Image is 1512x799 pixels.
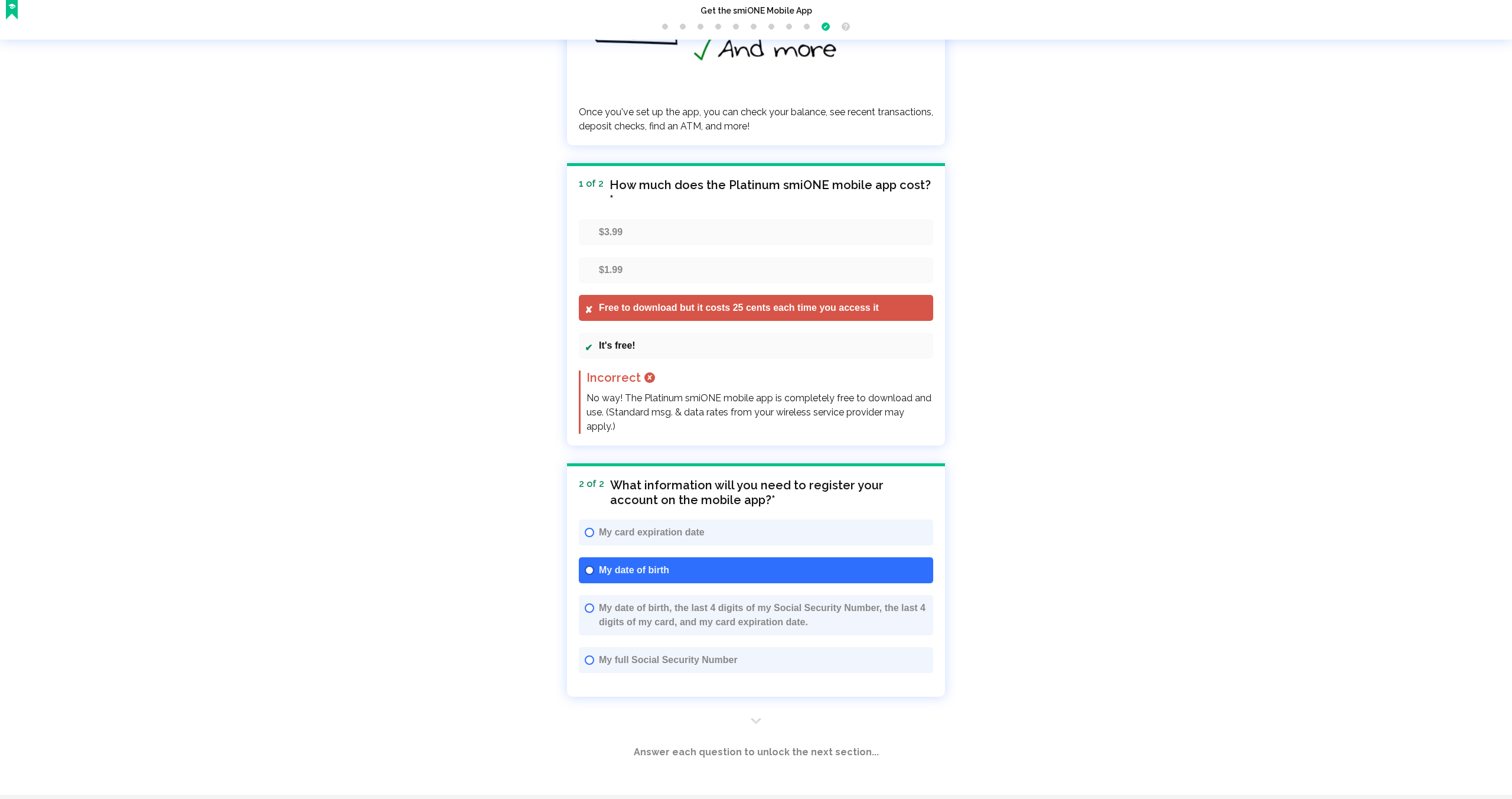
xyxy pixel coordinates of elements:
[585,343,592,353] b: ✔
[599,525,927,540] span: My card expiration date
[599,227,623,237] b: $3.99
[599,653,927,667] span: My full Social Security Number
[644,372,655,383] b: ✘
[579,647,933,673] button: My full Social Security Number
[599,601,927,629] span: My date of birth, the last 4 digits of my Social Security Number, the last 4 digits of my card, a...
[610,178,933,207] span: How much does the Platinum smiONE mobile app cost?*
[599,563,927,577] span: My date of birth
[586,391,933,434] p: No way! The Platinum smiONE mobile app is completely free to download and use. (Standard msg. & d...
[579,557,933,583] button: My date of birth
[610,478,933,508] span: What information will you need to register your account on the mobile app?*
[579,595,933,635] button: My date of birth, the last 4 digits of my Social Security Number, the last 4 digits of my card, a...
[579,478,604,490] span: 2 of 2
[634,746,879,758] strong: Answer each question to unlock the next section...
[579,105,933,134] p: Once you've set up the app, you can check your balance, see recent transactions, deposit checks, ...
[599,303,879,313] b: Free to download but it costs 25 cents each time you access it
[751,715,761,726] b: ⬇
[599,265,623,275] b: $1.99
[6,6,1506,17] h3: Get the smiONE Mobile App
[8,3,15,11] b: ✍
[579,178,604,190] span: 1 of 2
[599,340,636,350] b: It's free!
[579,519,933,545] button: My card expiration date
[585,305,592,315] b: ✘
[586,371,641,385] span: Incorrect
